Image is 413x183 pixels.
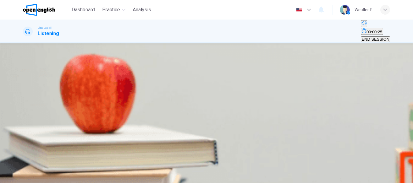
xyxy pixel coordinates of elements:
[100,4,128,15] button: Practice
[102,6,120,13] span: Practice
[361,36,390,42] button: END SESSION
[366,30,382,34] span: 00:00:25
[340,5,350,15] img: Profile picture
[355,6,373,13] div: Weuller P.
[361,20,390,28] div: Mute
[133,6,151,13] span: Analysis
[72,6,95,13] span: Dashboard
[362,37,389,42] span: END SESSION
[295,8,303,12] img: en
[23,4,69,16] a: OpenEnglish logo
[130,4,154,15] button: Analysis
[38,26,53,30] span: Linguaskill
[361,28,383,35] button: 00:00:25
[38,30,59,37] h1: Listening
[23,4,55,16] img: OpenEnglish logo
[361,28,390,35] div: Hide
[69,4,97,15] button: Dashboard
